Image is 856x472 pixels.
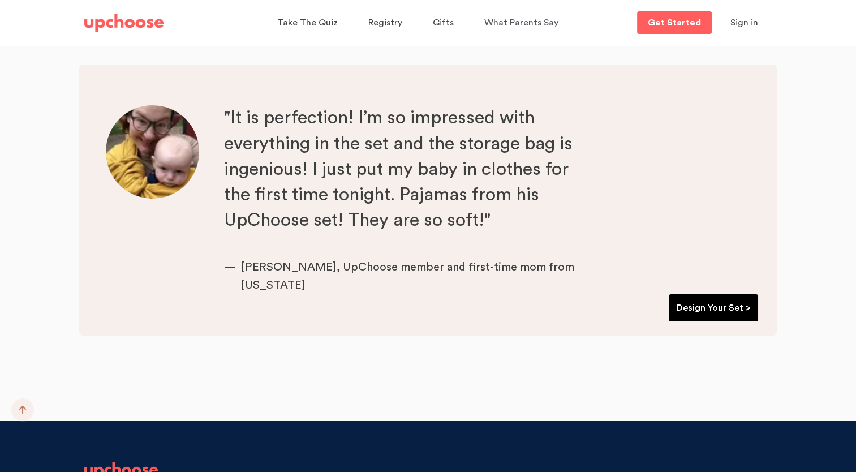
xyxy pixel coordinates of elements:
[368,12,406,34] a: Registry
[716,11,772,34] button: Sign in
[637,11,712,34] a: Get Started
[224,105,595,233] p: "It is perfection! I’m so impressed with everything in the set and the storage bag is ingenious! ...
[84,11,164,35] a: UpChoose
[433,12,457,34] a: Gifts
[277,18,338,27] span: Take The Quiz
[84,14,164,32] img: UpChoose
[224,258,595,294] div: [PERSON_NAME], UpChoose member and first-time mom from [US_STATE]
[433,18,454,27] span: Gifts
[730,18,758,27] span: Sign in
[648,18,701,27] p: Get Started
[368,18,402,27] span: Registry
[484,12,562,34] a: What Parents Say
[277,12,341,34] a: Take The Quiz
[106,105,199,199] img: Rosanna H.
[484,18,558,27] span: What Parents Say
[676,301,751,315] p: Design Your Set >
[669,294,758,321] a: Design Your Set >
